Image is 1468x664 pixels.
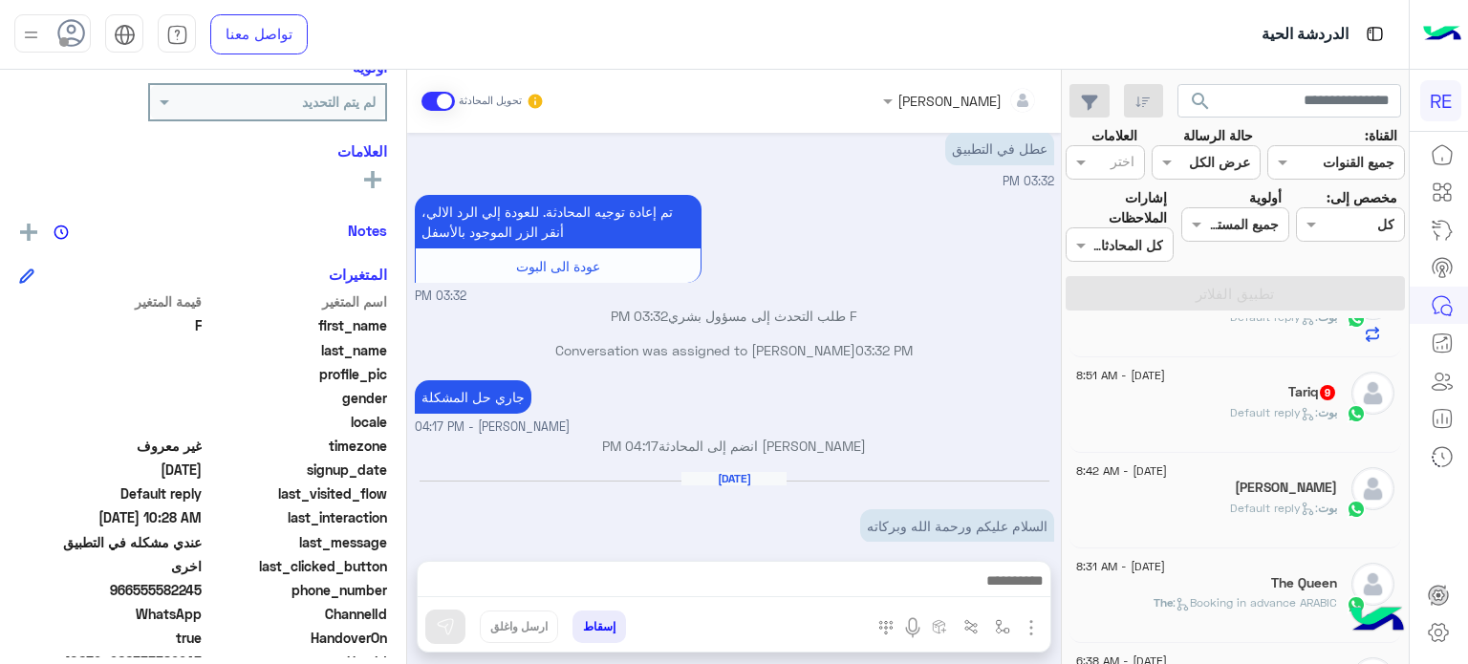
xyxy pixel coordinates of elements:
[945,132,1054,165] p: 10/8/2025, 3:32 PM
[415,306,1054,326] p: F طلب التحدث إلى مسؤول بشري
[932,619,947,634] img: create order
[1351,563,1394,606] img: defaultAdmin.png
[1020,616,1043,639] img: send attachment
[480,610,558,643] button: ارسل واغلق
[415,436,1054,456] p: [PERSON_NAME] انضم إلى المحادثة
[205,412,388,432] span: locale
[1318,405,1337,419] span: بوت
[205,604,388,624] span: ChannelId
[1066,276,1405,311] button: تطبيق الفلاتر
[205,483,388,503] span: last_visited_flow
[205,628,388,648] span: HandoverOn
[1347,310,1366,329] img: WhatsApp
[1076,462,1167,480] span: [DATE] - 8:42 AM
[1189,90,1212,113] span: search
[1076,367,1165,384] span: [DATE] - 8:51 AM
[348,222,387,239] h6: Notes
[516,258,600,274] span: عودة الى البوت
[205,460,388,480] span: signup_date
[20,224,37,241] img: add
[1173,595,1337,610] span: : Booking in advance ARABIC
[158,14,196,54] a: tab
[1320,385,1335,400] span: 9
[602,438,658,454] span: 04:17 PM
[205,436,388,456] span: timezone
[1347,404,1366,423] img: WhatsApp
[205,556,388,576] span: last_clicked_button
[1365,125,1397,145] label: القناة:
[205,532,388,552] span: last_message
[878,620,894,635] img: make a call
[1066,187,1167,228] label: إشارات الملاحظات
[329,266,387,283] h6: المتغيرات
[1249,187,1282,207] label: أولوية
[956,610,987,642] button: Trigger scenario
[1154,595,1173,610] span: The
[1271,575,1337,591] h5: The Queen
[19,483,202,503] span: Default reply
[1235,480,1337,496] h5: ابو حازم
[459,94,522,109] small: تحويل المحادثة
[19,628,202,648] span: true
[19,291,202,311] span: قيمة المتغير
[415,340,1054,360] p: Conversation was assigned to [PERSON_NAME]
[963,619,979,634] img: Trigger scenario
[19,604,202,624] span: 2
[205,340,388,360] span: last_name
[1262,22,1349,48] p: الدردشة الحية
[19,436,202,456] span: غير معروف
[436,617,455,636] img: send message
[19,388,202,408] span: null
[205,291,388,311] span: اسم المتغير
[1183,125,1253,145] label: حالة الرسالة
[1230,405,1318,419] span: : Default reply
[415,195,702,248] p: 10/8/2025, 3:32 PM
[572,610,626,643] button: إسقاط
[1423,14,1461,54] img: Logo
[995,619,1010,634] img: select flow
[415,418,570,437] span: [PERSON_NAME] - 04:17 PM
[19,580,202,600] span: 966555582245
[611,308,668,324] span: 03:32 PM
[205,315,388,335] span: first_name
[987,610,1019,642] button: select flow
[19,23,43,47] img: profile
[924,610,956,642] button: create order
[19,460,202,480] span: 2023-08-12T10:48:53.239Z
[415,288,466,306] span: 03:32 PM
[855,342,913,358] span: 03:32 PM
[19,556,202,576] span: اخرى
[205,580,388,600] span: phone_number
[1003,174,1054,188] span: 03:32 PM
[1363,22,1387,46] img: tab
[1230,501,1318,515] span: : Default reply
[1230,310,1318,324] span: : Default reply
[205,364,388,384] span: profile_pic
[205,388,388,408] span: gender
[1351,372,1394,415] img: defaultAdmin.png
[19,532,202,552] span: عندي مشكله في التطبيق
[1327,187,1397,207] label: مخصص إلى:
[415,380,531,414] p: 10/8/2025, 4:17 PM
[1111,151,1137,176] div: اختر
[1351,467,1394,510] img: defaultAdmin.png
[205,507,388,527] span: last_interaction
[19,507,202,527] span: 2025-08-11T07:28:53.521Z
[1288,384,1337,400] h5: Tariq
[1177,84,1224,125] button: search
[19,142,387,160] h6: العلامات
[166,24,188,46] img: tab
[681,472,787,485] h6: [DATE]
[1344,588,1411,654] img: hulul-logo.png
[54,225,69,240] img: notes
[1091,125,1137,145] label: العلامات
[860,509,1054,543] p: 11/8/2025, 8:19 AM
[1318,310,1337,324] span: بوت
[114,24,136,46] img: tab
[901,616,924,639] img: send voice note
[1318,501,1337,515] span: بوت
[19,412,202,432] span: null
[1347,595,1366,614] img: WhatsApp
[1347,500,1366,519] img: WhatsApp
[210,14,308,54] a: تواصل معنا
